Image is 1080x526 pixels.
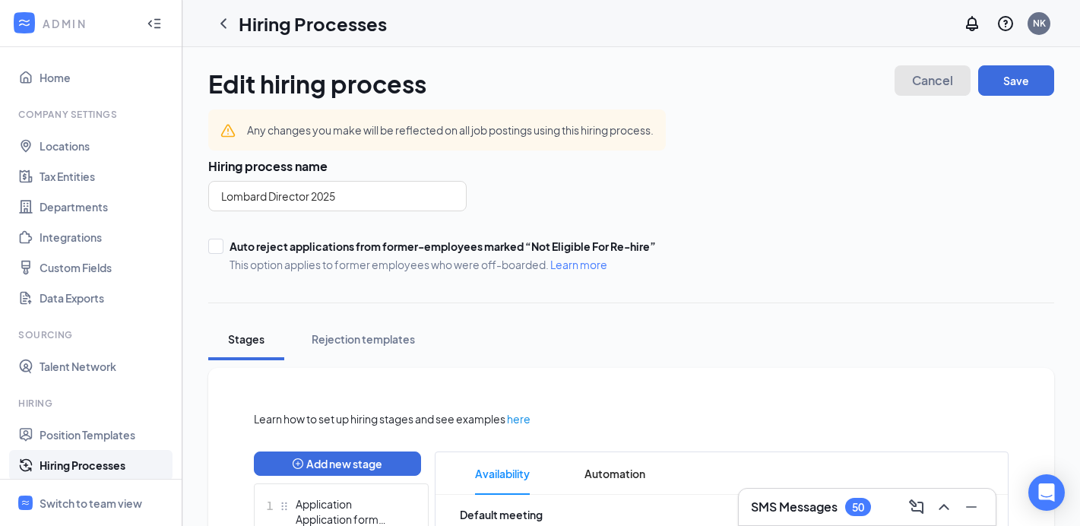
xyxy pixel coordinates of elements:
a: Integrations [40,222,169,252]
span: Automation [584,452,645,495]
svg: ChevronUp [935,498,953,516]
svg: ComposeMessage [907,498,926,516]
a: Data Exports [40,283,169,313]
a: Talent Network [40,351,169,382]
a: Cancel [895,65,971,102]
svg: Minimize [962,498,980,516]
span: Default meeting [460,508,543,521]
div: Rejection templates [312,331,415,347]
div: Application [296,496,407,512]
div: Auto reject applications from former-employees marked “Not Eligible For Re-hire” [230,239,656,254]
span: plus-circle [293,458,303,469]
div: Stages [223,331,269,347]
h1: Hiring Processes [239,11,387,36]
div: Company Settings [18,108,166,121]
div: Open Intercom Messenger [1028,474,1065,511]
svg: ChevronLeft [214,14,233,33]
span: Learn how to set up hiring stages and see examples [254,410,505,427]
svg: WorkstreamLogo [21,498,30,508]
button: Cancel [895,65,971,96]
a: here [507,410,530,427]
span: This option applies to former employees who were off-boarded. [230,257,656,272]
h3: SMS Messages [751,499,838,515]
div: 50 [852,501,864,514]
svg: Warning [220,123,236,138]
a: Locations [40,131,169,161]
button: Minimize [959,495,983,519]
span: Availability [475,452,530,495]
a: Hiring Processes [40,450,169,480]
button: ComposeMessage [904,495,929,519]
div: NK [1033,17,1046,30]
h1: Edit hiring process [208,65,426,102]
svg: Notifications [963,14,981,33]
button: ChevronUp [932,495,956,519]
h3: Hiring process name [208,158,1054,175]
span: 1 [267,496,273,515]
svg: QuestionInfo [996,14,1015,33]
a: Home [40,62,169,93]
button: Save [978,65,1054,96]
div: Switch to team view [40,496,142,511]
a: Learn more [550,258,607,271]
a: Custom Fields [40,252,169,283]
div: Hiring [18,397,166,410]
svg: Drag [279,501,290,512]
svg: Collapse [147,16,162,31]
div: Any changes you make will be reflected on all job postings using this hiring process. [247,122,654,138]
div: Sourcing [18,328,166,341]
button: plus-circleAdd new stage [254,452,421,476]
input: Name of hiring process [208,181,467,211]
a: Tax Entities [40,161,169,192]
div: ADMIN [43,16,133,31]
a: Departments [40,192,169,222]
span: Cancel [912,75,953,86]
svg: WorkstreamLogo [17,15,32,30]
a: Position Templates [40,420,169,450]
